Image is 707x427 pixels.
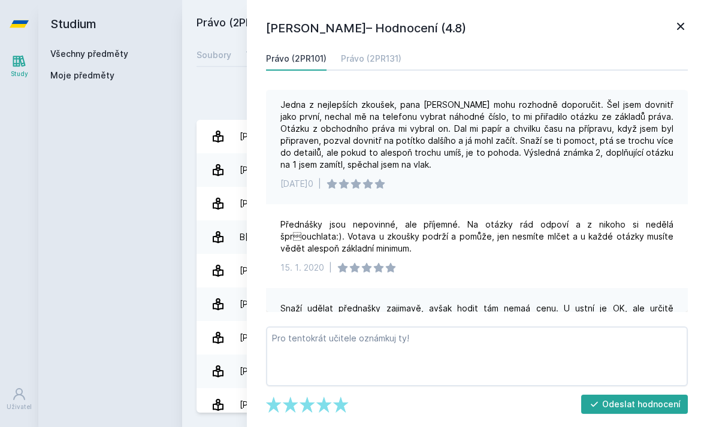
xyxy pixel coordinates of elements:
[197,220,693,254] a: B[PERSON_NAME]
[197,321,693,355] a: [PERSON_NAME] 2 hodnocení 5.0
[240,393,306,417] div: [PERSON_NAME]
[197,43,231,67] a: Soubory
[318,178,321,190] div: |
[240,259,306,283] div: [PERSON_NAME]
[240,292,306,316] div: [PERSON_NAME]
[280,302,673,326] div: Snaží udělat přednašky zajimavě, avšak hodit tám nemaá cenu. U ustní je OK, ale určitě potřebujet...
[280,219,673,255] div: Přednášky jsou nepovinné, ale příjemné. Na otázky rád odpoví a z nikoho si nedělá šprouchlata:)....
[246,43,270,67] a: Testy
[11,69,28,78] div: Study
[50,69,114,81] span: Moje předměty
[280,99,673,171] div: Jedna z nejlepších zkoušek, pana [PERSON_NAME] mohu rozhodně doporučit. Šel jsem dovnitř jako prv...
[197,187,693,220] a: [PERSON_NAME]
[240,359,306,383] div: [PERSON_NAME]
[7,402,32,411] div: Uživatel
[280,178,313,190] div: [DATE]0
[197,120,693,153] a: [PERSON_NAME] [PERSON_NAME] 3 hodnocení 5.0
[240,326,306,350] div: [PERSON_NAME]
[197,355,693,388] a: [PERSON_NAME] 17 hodnocení 4.4
[2,381,36,417] a: Uživatel
[197,153,693,187] a: [PERSON_NAME]
[240,125,375,149] div: [PERSON_NAME] [PERSON_NAME]
[240,158,306,182] div: [PERSON_NAME]
[2,48,36,84] a: Study
[50,49,128,59] a: Všechny předměty
[197,254,693,287] a: [PERSON_NAME] 59 hodnocení 3.7
[581,395,688,414] button: Odeslat hodnocení
[240,192,306,216] div: [PERSON_NAME]
[329,262,332,274] div: |
[197,287,693,321] a: [PERSON_NAME] 12 hodnocení 4.6
[240,225,312,249] div: B[PERSON_NAME]
[280,262,324,274] div: 15. 1. 2020
[197,14,558,34] h2: Právo (2PR101)
[197,388,693,422] a: [PERSON_NAME] 14 hodnocení 4.8
[197,49,231,61] div: Soubory
[246,49,270,61] div: Testy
